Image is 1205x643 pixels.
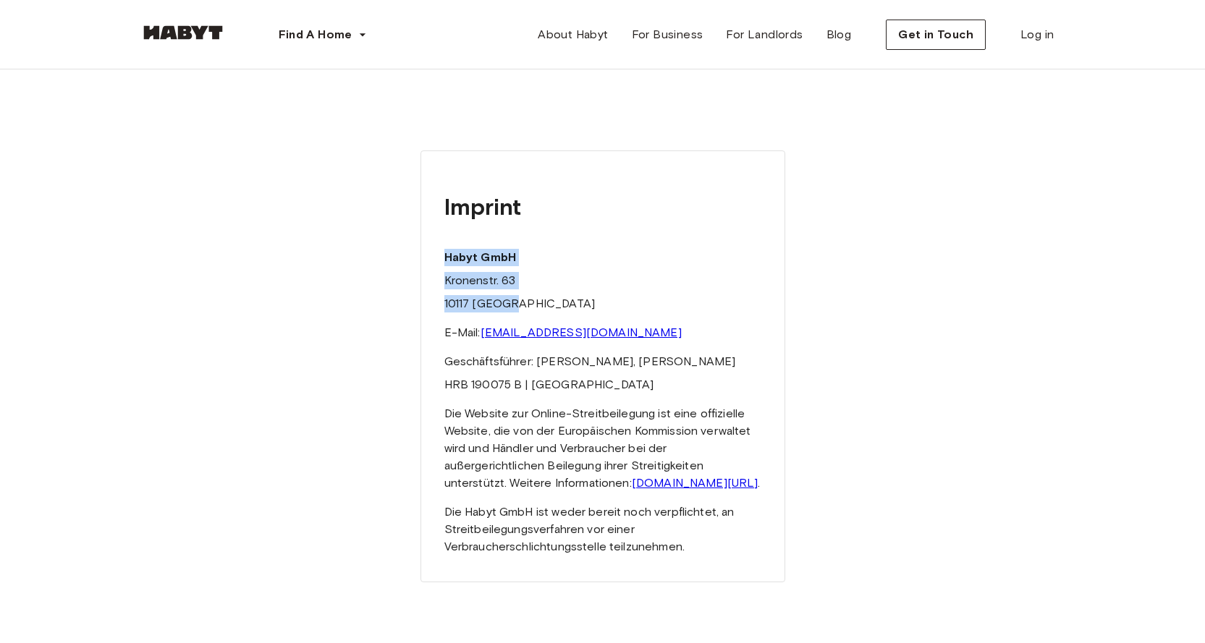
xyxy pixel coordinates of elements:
button: Get in Touch [886,20,986,50]
img: Habyt [140,25,227,40]
a: About Habyt [526,20,620,49]
p: 10117 [GEOGRAPHIC_DATA] [444,295,761,312]
span: Blog [826,26,852,43]
strong: Habyt GmbH [444,250,517,264]
p: HRB 190075 B | [GEOGRAPHIC_DATA] [444,376,761,393]
span: About Habyt [538,26,608,43]
span: Find A Home [279,26,352,43]
strong: Imprint [444,192,522,221]
p: Geschäftsführer: [PERSON_NAME], [PERSON_NAME] [444,353,761,370]
p: Kronenstr. 63 [444,272,761,289]
button: Find A Home [267,20,379,49]
p: E-Mail: [444,324,761,341]
span: Get in Touch [898,26,973,43]
a: Blog [815,20,863,49]
a: [DOMAIN_NAME][URL] [632,476,758,490]
a: For Landlords [714,20,814,49]
a: [EMAIL_ADDRESS][DOMAIN_NAME] [481,325,682,339]
span: Log in [1020,26,1054,43]
a: Log in [1009,20,1065,49]
p: Die Website zur Online-Streitbeilegung ist eine offizielle Website, die von der Europäischen Komm... [444,405,761,492]
span: For Business [632,26,703,43]
span: For Landlords [726,26,803,43]
a: For Business [620,20,715,49]
p: Die Habyt GmbH ist weder bereit noch verpflichtet, an Streitbeilegungsverfahren vor einer Verbrau... [444,503,761,555]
